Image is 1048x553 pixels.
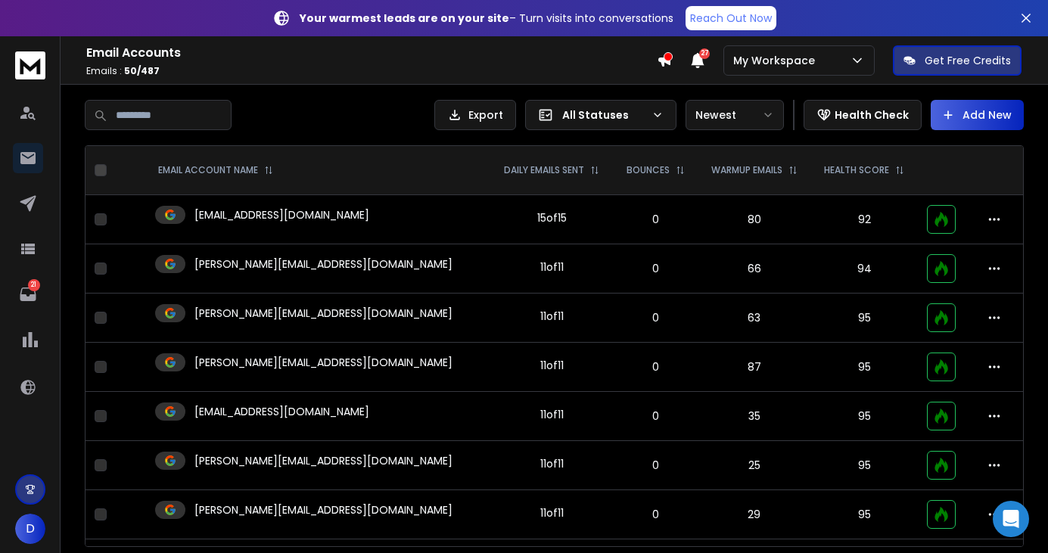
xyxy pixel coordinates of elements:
span: 27 [699,48,710,59]
p: Health Check [835,107,909,123]
td: 80 [698,195,810,244]
p: HEALTH SCORE [824,164,889,176]
td: 94 [810,244,917,294]
p: [PERSON_NAME][EMAIL_ADDRESS][DOMAIN_NAME] [194,453,452,468]
p: WARMUP EMAILS [711,164,782,176]
button: Newest [686,100,784,130]
p: 0 [622,310,689,325]
button: Export [434,100,516,130]
div: Open Intercom Messenger [993,501,1029,537]
td: 25 [698,441,810,490]
p: 0 [622,409,689,424]
td: 95 [810,343,917,392]
p: [PERSON_NAME][EMAIL_ADDRESS][DOMAIN_NAME] [194,306,452,321]
button: Add New [931,100,1024,130]
p: Reach Out Now [690,11,772,26]
div: EMAIL ACCOUNT NAME [158,164,273,176]
a: 21 [13,279,43,309]
td: 95 [810,490,917,539]
p: DAILY EMAILS SENT [504,164,584,176]
p: 0 [622,507,689,522]
td: 29 [698,490,810,539]
p: All Statuses [562,107,645,123]
p: BOUNCES [627,164,670,176]
p: Get Free Credits [925,53,1011,68]
strong: Your warmest leads are on your site [300,11,509,26]
td: 95 [810,294,917,343]
p: 0 [622,212,689,227]
p: 21 [28,279,40,291]
td: 95 [810,441,917,490]
p: [PERSON_NAME][EMAIL_ADDRESS][DOMAIN_NAME] [194,355,452,370]
td: 92 [810,195,917,244]
td: 87 [698,343,810,392]
div: 11 of 11 [540,407,564,422]
p: [EMAIL_ADDRESS][DOMAIN_NAME] [194,404,369,419]
td: 35 [698,392,810,441]
td: 63 [698,294,810,343]
p: [PERSON_NAME][EMAIL_ADDRESS][DOMAIN_NAME] [194,502,452,517]
p: [PERSON_NAME][EMAIL_ADDRESS][DOMAIN_NAME] [194,256,452,272]
div: 15 of 15 [537,210,567,225]
button: Get Free Credits [893,45,1022,76]
td: 66 [698,244,810,294]
button: D [15,514,45,544]
p: 0 [622,359,689,374]
img: logo [15,51,45,79]
div: 11 of 11 [540,505,564,520]
a: Reach Out Now [686,6,776,30]
div: 11 of 11 [540,259,564,275]
p: My Workspace [733,53,821,68]
span: 50 / 487 [124,64,160,77]
div: 11 of 11 [540,309,564,324]
p: – Turn visits into conversations [300,11,673,26]
button: Health Check [804,100,922,130]
div: 11 of 11 [540,358,564,373]
div: 11 of 11 [540,456,564,471]
p: 0 [622,261,689,276]
h1: Email Accounts [86,44,657,62]
td: 95 [810,392,917,441]
p: 0 [622,458,689,473]
p: Emails : [86,65,657,77]
p: [EMAIL_ADDRESS][DOMAIN_NAME] [194,207,369,222]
